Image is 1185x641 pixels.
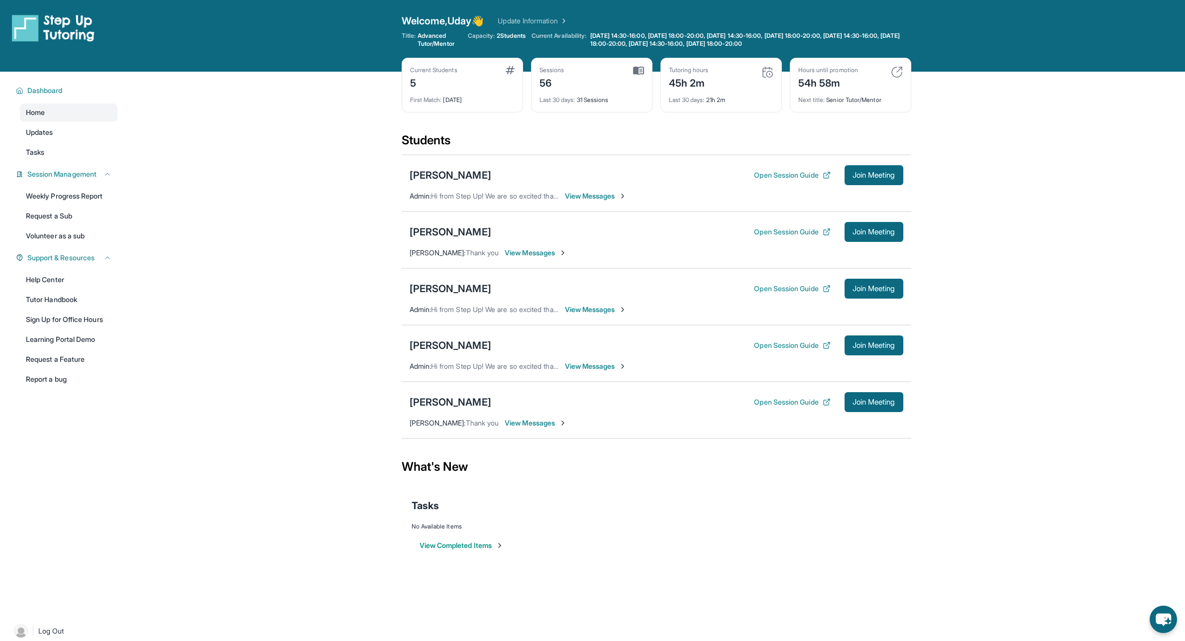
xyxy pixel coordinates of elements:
[506,66,515,74] img: card
[20,123,117,141] a: Updates
[420,540,504,550] button: View Completed Items
[845,165,903,185] button: Join Meeting
[558,16,568,26] img: Chevron Right
[798,96,825,104] span: Next title :
[32,625,34,637] span: |
[853,342,895,348] span: Join Meeting
[798,66,858,74] div: Hours until promotion
[27,86,63,96] span: Dashboard
[412,499,439,513] span: Tasks
[633,66,644,75] img: card
[20,227,117,245] a: Volunteer as a sub
[761,66,773,78] img: card
[402,132,911,154] div: Students
[754,340,830,350] button: Open Session Guide
[410,96,442,104] span: First Match :
[539,66,564,74] div: Sessions
[466,419,499,427] span: Thank you
[20,104,117,121] a: Home
[20,207,117,225] a: Request a Sub
[754,397,830,407] button: Open Session Guide
[402,14,484,28] span: Welcome, Uday 👋
[669,90,773,104] div: 21h 2m
[559,419,567,427] img: Chevron-Right
[20,143,117,161] a: Tasks
[845,279,903,299] button: Join Meeting
[27,253,95,263] span: Support & Resources
[754,227,830,237] button: Open Session Guide
[565,191,627,201] span: View Messages
[466,248,499,257] span: Thank you
[418,32,462,48] span: Advanced Tutor/Mentor
[532,32,586,48] span: Current Availability:
[619,362,627,370] img: Chevron-Right
[410,282,491,296] div: [PERSON_NAME]
[505,418,567,428] span: View Messages
[798,90,903,104] div: Senior Tutor/Mentor
[410,225,491,239] div: [PERSON_NAME]
[669,66,709,74] div: Tutoring hours
[539,96,575,104] span: Last 30 days :
[23,86,111,96] button: Dashboard
[798,74,858,90] div: 54h 58m
[402,445,911,489] div: What's New
[20,330,117,348] a: Learning Portal Demo
[410,74,457,90] div: 5
[669,96,705,104] span: Last 30 days :
[38,626,64,636] span: Log Out
[853,286,895,292] span: Join Meeting
[754,170,830,180] button: Open Session Guide
[498,16,567,26] a: Update Information
[412,523,901,531] div: No Available Items
[26,107,45,117] span: Home
[26,127,53,137] span: Updates
[410,90,515,104] div: [DATE]
[20,291,117,309] a: Tutor Handbook
[20,350,117,368] a: Request a Feature
[588,32,911,48] a: [DATE] 14:30-16:00, [DATE] 18:00-20:00, [DATE] 14:30-16:00, [DATE] 18:00-20:00, [DATE] 14:30-16:0...
[410,168,491,182] div: [PERSON_NAME]
[410,395,491,409] div: [PERSON_NAME]
[20,187,117,205] a: Weekly Progress Report
[754,284,830,294] button: Open Session Guide
[1150,606,1177,633] button: chat-button
[410,362,431,370] span: Admin :
[845,335,903,355] button: Join Meeting
[559,249,567,257] img: Chevron-Right
[853,399,895,405] span: Join Meeting
[14,624,28,638] img: user-img
[23,169,111,179] button: Session Management
[20,271,117,289] a: Help Center
[853,229,895,235] span: Join Meeting
[410,338,491,352] div: [PERSON_NAME]
[891,66,903,78] img: card
[845,392,903,412] button: Join Meeting
[27,169,97,179] span: Session Management
[853,172,895,178] span: Join Meeting
[410,305,431,314] span: Admin :
[497,32,526,40] span: 2 Students
[565,305,627,315] span: View Messages
[410,192,431,200] span: Admin :
[669,74,709,90] div: 45h 2m
[619,192,627,200] img: Chevron-Right
[12,14,95,42] img: logo
[410,248,466,257] span: [PERSON_NAME] :
[410,419,466,427] span: [PERSON_NAME] :
[468,32,495,40] span: Capacity:
[26,147,44,157] span: Tasks
[20,370,117,388] a: Report a bug
[23,253,111,263] button: Support & Resources
[539,74,564,90] div: 56
[20,311,117,328] a: Sign Up for Office Hours
[402,32,416,48] span: Title:
[410,66,457,74] div: Current Students
[505,248,567,258] span: View Messages
[565,361,627,371] span: View Messages
[539,90,644,104] div: 31 Sessions
[619,306,627,314] img: Chevron-Right
[590,32,909,48] span: [DATE] 14:30-16:00, [DATE] 18:00-20:00, [DATE] 14:30-16:00, [DATE] 18:00-20:00, [DATE] 14:30-16:0...
[845,222,903,242] button: Join Meeting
